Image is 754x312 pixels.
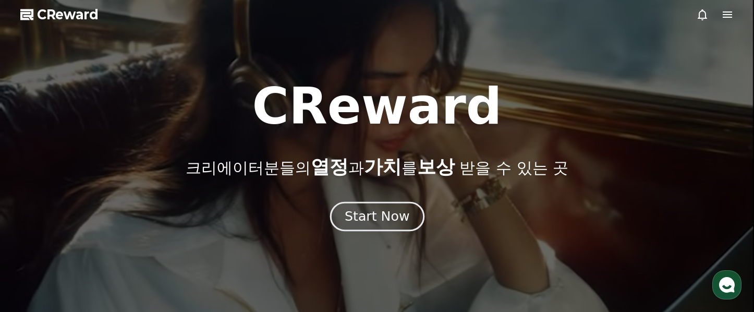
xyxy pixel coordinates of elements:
button: Start Now [330,202,424,232]
h1: CReward [252,81,502,131]
span: 대화 [95,242,108,250]
a: 홈 [3,225,69,251]
div: Start Now [345,208,409,225]
span: 설정 [161,241,174,249]
span: 열정 [311,156,348,177]
a: CReward [20,6,99,23]
span: 가치 [364,156,402,177]
span: CReward [37,6,99,23]
a: Start Now [332,213,422,223]
p: 크리에이터분들의 과 를 받을 수 있는 곳 [186,157,568,177]
a: 설정 [135,225,200,251]
a: 대화 [69,225,135,251]
span: 홈 [33,241,39,249]
span: 보상 [417,156,455,177]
